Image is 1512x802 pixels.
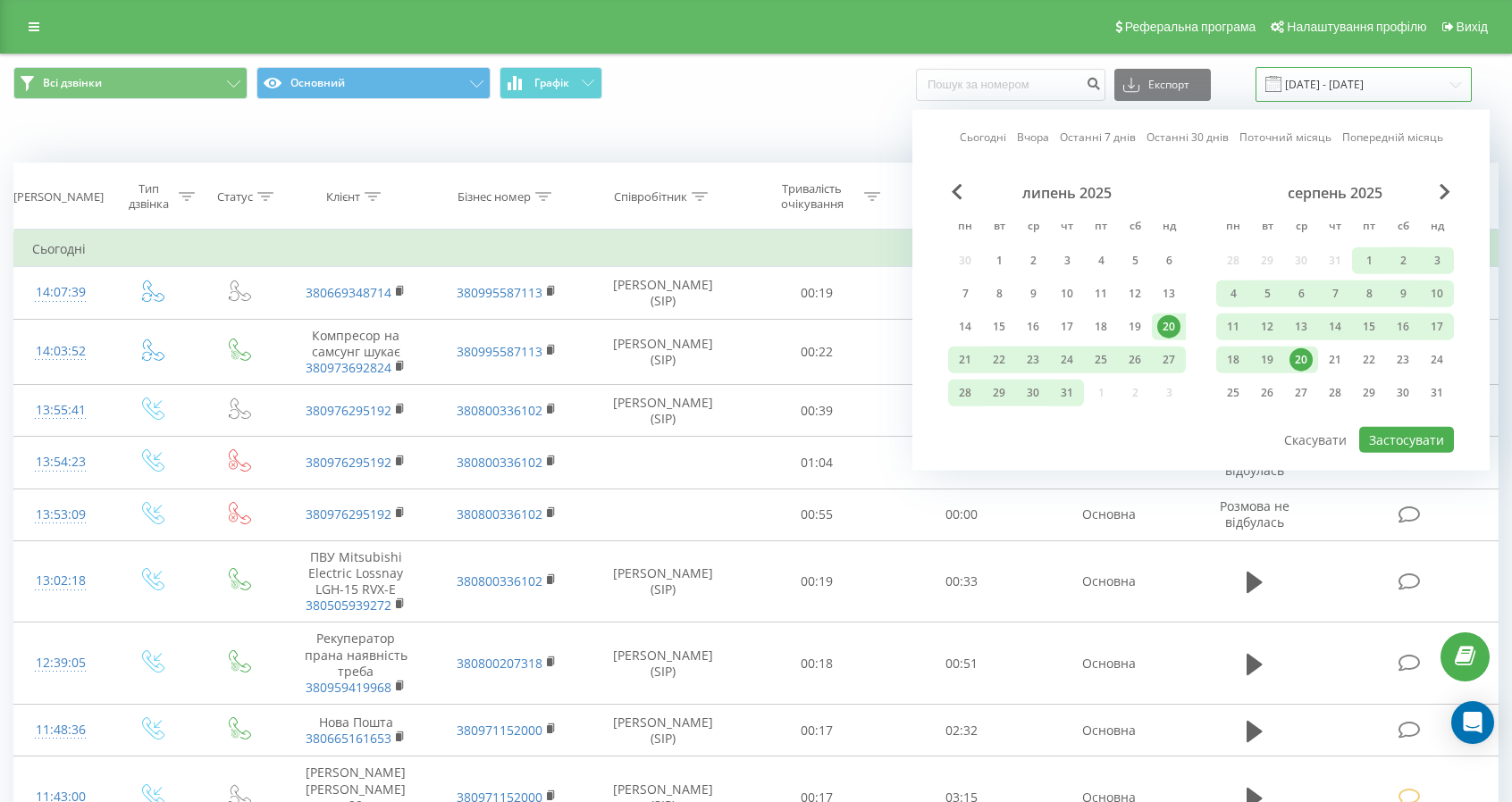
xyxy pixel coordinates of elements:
span: Розмова не відбулась [1220,446,1289,479]
div: 31 [1055,381,1079,405]
div: ср 27 серп 2025 р. [1284,380,1318,406]
div: сб 5 лип 2025 р. [1118,247,1152,274]
div: 12 [1256,315,1279,338]
div: нд 17 серп 2025 р. [1420,313,1454,340]
td: 00:19 [744,267,889,319]
abbr: четвер [1322,214,1348,241]
div: Тривалість розмови [910,181,1005,212]
div: вт 15 лип 2025 р. [982,313,1016,340]
div: сб 2 серп 2025 р. [1386,247,1420,274]
div: 19 [1123,315,1147,338]
div: 26 [1256,381,1279,405]
div: серпень 2025 [1216,184,1454,202]
div: вт 5 серп 2025 р. [1250,280,1284,307]
td: Основна [1034,622,1185,705]
td: [PERSON_NAME] (SIP) [582,622,744,705]
div: 4 [1089,249,1113,272]
div: липень 2025 [948,184,1186,202]
div: 9 [1021,282,1045,305]
abbr: субота [1390,214,1416,241]
div: чт 7 серп 2025 р. [1318,280,1352,307]
div: 16 [1021,315,1045,338]
td: 00:26 [889,385,1034,437]
a: 380669348714 [306,284,391,301]
div: 12 [1123,282,1147,305]
div: 1 [1357,249,1381,272]
div: 13:54:23 [32,445,88,480]
div: Статус [217,189,253,205]
a: 380995587113 [457,343,542,360]
td: 01:04 [744,437,889,489]
div: ср 6 серп 2025 р. [1284,280,1318,307]
div: 21 [953,348,977,372]
div: вт 29 лип 2025 р. [982,380,1016,406]
div: Тривалість очікування [764,181,860,212]
abbr: неділя [1424,214,1450,241]
div: сб 16 серп 2025 р. [1386,313,1420,340]
div: 13:55:41 [32,393,88,428]
div: 8 [987,282,1011,305]
div: чт 21 серп 2025 р. [1318,347,1352,373]
a: 380800336102 [457,454,542,471]
div: пт 1 серп 2025 р. [1352,247,1386,274]
a: 380800336102 [457,572,542,589]
div: 18 [1222,348,1245,372]
div: 4 [1222,282,1245,305]
div: пт 11 лип 2025 р. [1084,280,1118,307]
div: 1 [987,249,1011,272]
span: Вихід [1457,20,1488,34]
div: вт 26 серп 2025 р. [1250,380,1284,406]
a: 380800207318 [457,655,542,672]
div: нд 24 серп 2025 р. [1420,347,1454,373]
abbr: неділя [1155,214,1182,241]
div: 14:07:39 [32,275,88,310]
div: ср 23 лип 2025 р. [1016,347,1050,373]
div: 27 [1289,381,1313,405]
div: 20 [1289,348,1313,372]
td: Основна [1034,705,1185,756]
a: 380800336102 [457,402,542,419]
div: 28 [1323,381,1347,405]
abbr: п’ятниця [1356,214,1382,241]
div: сб 19 лип 2025 р. [1118,313,1152,340]
td: [PERSON_NAME] (SIP) [582,385,744,437]
div: Співробітник [614,189,687,205]
div: [PERSON_NAME] [13,189,104,205]
a: Останні 30 днів [1147,129,1229,146]
td: 00:33 [889,540,1034,622]
td: [PERSON_NAME] (SIP) [582,267,744,319]
td: 00:22 [744,319,889,385]
div: 28 [953,381,977,405]
div: 14 [1323,315,1347,338]
a: Попередній місяць [1342,129,1443,146]
div: 25 [1089,348,1113,372]
abbr: субота [1121,214,1148,241]
abbr: четвер [1054,214,1080,241]
td: Компресор на самсунг шукає [281,319,432,385]
div: пн 21 лип 2025 р. [948,347,982,373]
div: сб 23 серп 2025 р. [1386,347,1420,373]
div: сб 26 лип 2025 р. [1118,347,1152,373]
div: 31 [1425,381,1449,405]
div: пт 18 лип 2025 р. [1084,313,1118,340]
div: 13:53:09 [32,497,88,532]
a: Сьогодні [960,129,1006,146]
div: пн 11 серп 2025 р. [1216,313,1250,340]
div: 10 [1425,282,1449,305]
div: 13:02:18 [32,564,88,598]
div: 15 [987,315,1011,338]
a: 380976295192 [306,402,391,419]
div: 13 [1289,315,1313,338]
div: пн 4 серп 2025 р. [1216,280,1250,307]
a: Останні 7 днів [1060,129,1136,146]
div: 27 [1157,348,1180,372]
div: 8 [1357,282,1381,305]
div: пн 25 серп 2025 р. [1216,380,1250,406]
div: 23 [1391,348,1415,372]
abbr: понеділок [1220,214,1247,241]
a: 380995587113 [457,284,542,301]
div: 6 [1289,282,1313,305]
div: нд 27 лип 2025 р. [1152,347,1186,373]
div: 26 [1123,348,1147,372]
abbr: вівторок [1254,214,1281,241]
